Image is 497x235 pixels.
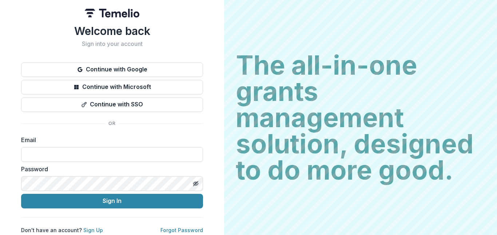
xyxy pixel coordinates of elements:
[190,178,202,189] button: Toggle password visibility
[21,226,103,234] p: Don't have an account?
[21,80,203,94] button: Continue with Microsoft
[21,40,203,47] h2: Sign into your account
[83,227,103,233] a: Sign Up
[160,227,203,233] a: Forgot Password
[21,97,203,112] button: Continue with SSO
[21,194,203,208] button: Sign In
[21,62,203,77] button: Continue with Google
[85,9,139,17] img: Temelio
[21,165,199,173] label: Password
[21,24,203,38] h1: Welcome back
[21,136,199,144] label: Email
